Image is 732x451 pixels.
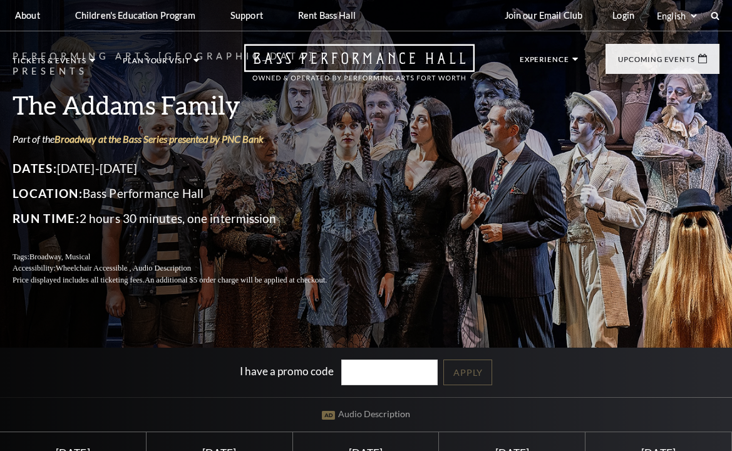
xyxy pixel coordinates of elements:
[54,133,264,145] a: Broadway at the Bass Series presented by PNC Bank
[13,262,357,274] p: Accessibility:
[298,10,356,21] p: Rent Bass Hall
[13,209,357,229] p: 2 hours 30 minutes, one intermission
[13,274,357,286] p: Price displayed includes all ticketing fees.
[75,10,195,21] p: Children's Education Program
[13,89,357,121] h3: The Addams Family
[123,57,190,71] p: Plan Your Visit
[13,161,57,175] span: Dates:
[13,211,80,225] span: Run Time:
[13,186,83,200] span: Location:
[56,264,191,272] span: Wheelchair Accessible , Audio Description
[654,10,699,22] select: Select:
[15,10,40,21] p: About
[13,57,86,71] p: Tickets & Events
[13,184,357,204] p: Bass Performance Hall
[13,251,357,263] p: Tags:
[13,132,357,146] p: Part of the
[520,56,569,70] p: Experience
[13,158,357,179] p: [DATE]-[DATE]
[29,252,90,261] span: Broadway, Musical
[618,56,695,70] p: Upcoming Events
[240,365,334,378] label: I have a promo code
[230,10,263,21] p: Support
[145,276,327,284] span: An additional $5 order charge will be applied at checkout.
